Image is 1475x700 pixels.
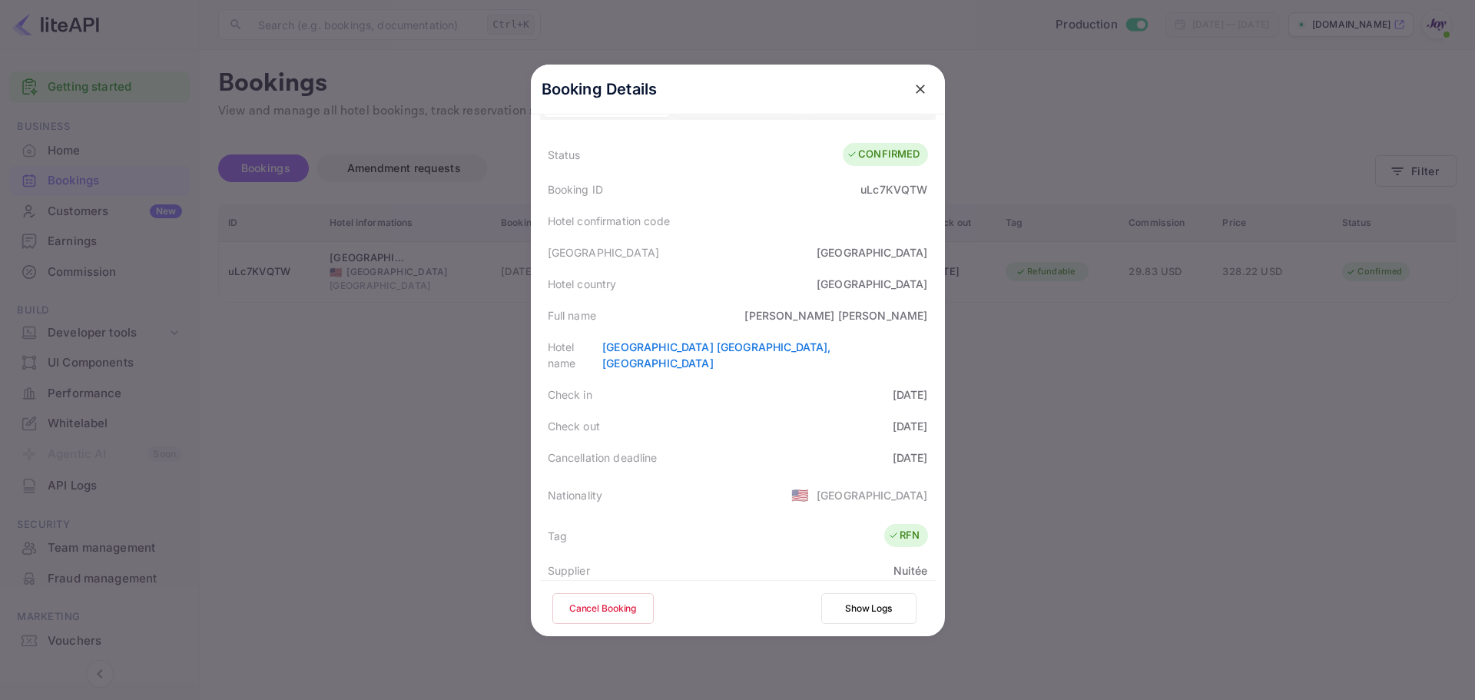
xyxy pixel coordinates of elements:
div: CONFIRMED [847,147,920,162]
button: Cancel Booking [552,593,654,624]
div: Hotel country [548,276,617,292]
button: close [907,75,934,103]
div: Booking ID [548,181,604,197]
div: [PERSON_NAME] [PERSON_NAME] [744,307,927,323]
div: [GEOGRAPHIC_DATA] [548,244,660,260]
div: Full name [548,307,596,323]
a: [GEOGRAPHIC_DATA] [GEOGRAPHIC_DATA], [GEOGRAPHIC_DATA] [602,340,830,370]
div: RFN [888,528,920,543]
div: Cancellation deadline [548,450,658,466]
div: Tag [548,528,567,544]
div: [GEOGRAPHIC_DATA] [817,487,928,503]
div: [GEOGRAPHIC_DATA] [817,244,928,260]
div: Nationality [548,487,603,503]
div: Check in [548,386,592,403]
div: [DATE] [893,418,928,434]
div: Hotel confirmation code [548,213,670,229]
div: Check out [548,418,600,434]
span: United States [791,481,809,509]
div: [DATE] [893,386,928,403]
div: uLc7KVQTW [860,181,927,197]
div: Nuitée [893,562,928,579]
div: Hotel name [548,339,603,371]
div: Supplier [548,562,590,579]
p: Booking Details [542,78,658,101]
button: Show Logs [821,593,916,624]
div: [GEOGRAPHIC_DATA] [817,276,928,292]
div: [DATE] [893,450,928,466]
div: Status [548,147,581,163]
